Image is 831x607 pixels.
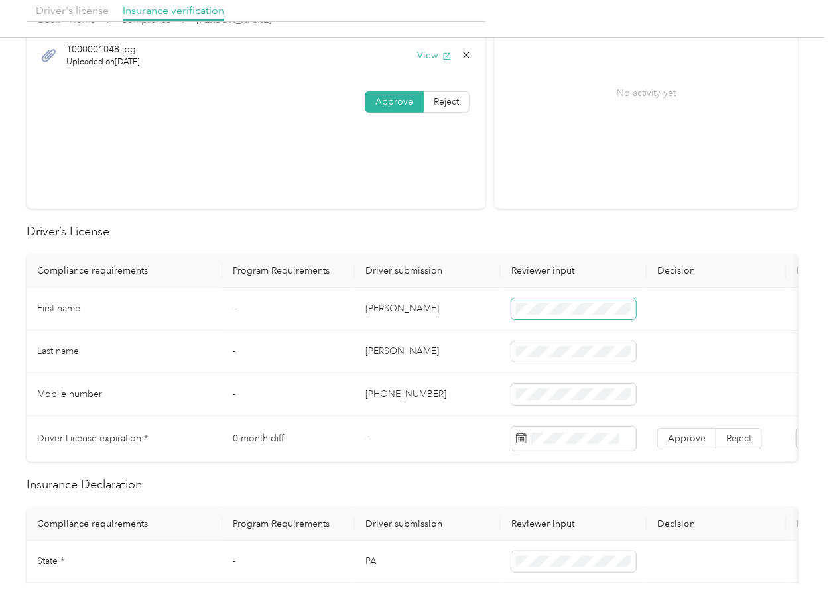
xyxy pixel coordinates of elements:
[27,288,222,331] td: First name
[222,508,355,541] th: Program Requirements
[36,4,109,17] span: Driver's license
[222,541,355,584] td: -
[355,508,501,541] th: Driver submission
[617,86,676,100] p: No activity yet
[757,533,831,607] iframe: Everlance-gr Chat Button Frame
[355,254,501,288] th: Driver submission
[37,555,64,567] span: State *
[37,303,80,314] span: First name
[222,331,355,374] td: -
[37,345,79,357] span: Last name
[66,56,140,68] span: Uploaded on [DATE]
[647,254,786,288] th: Decision
[66,42,140,56] span: 1000001048.jpg
[27,416,222,462] td: Driver License expiration *
[355,541,501,584] td: PA
[37,433,148,444] span: Driver License expiration *
[27,254,222,288] th: Compliance requirements
[417,48,452,62] button: View
[501,508,647,541] th: Reviewer input
[27,476,798,494] h2: Insurance Declaration
[222,373,355,416] td: -
[726,433,751,444] span: Reject
[37,388,102,400] span: Mobile number
[27,541,222,584] td: State *
[27,331,222,374] td: Last name
[355,288,501,331] td: [PERSON_NAME]
[355,416,501,462] td: -
[27,373,222,416] td: Mobile number
[375,96,413,107] span: Approve
[668,433,706,444] span: Approve
[647,508,786,541] th: Decision
[355,331,501,374] td: [PERSON_NAME]
[434,96,459,107] span: Reject
[222,416,355,462] td: 0 month-diff
[355,373,501,416] td: [PHONE_NUMBER]
[222,288,355,331] td: -
[501,254,647,288] th: Reviewer input
[27,508,222,541] th: Compliance requirements
[123,4,224,17] span: Insurance verification
[222,254,355,288] th: Program Requirements
[27,223,798,241] h2: Driver’s License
